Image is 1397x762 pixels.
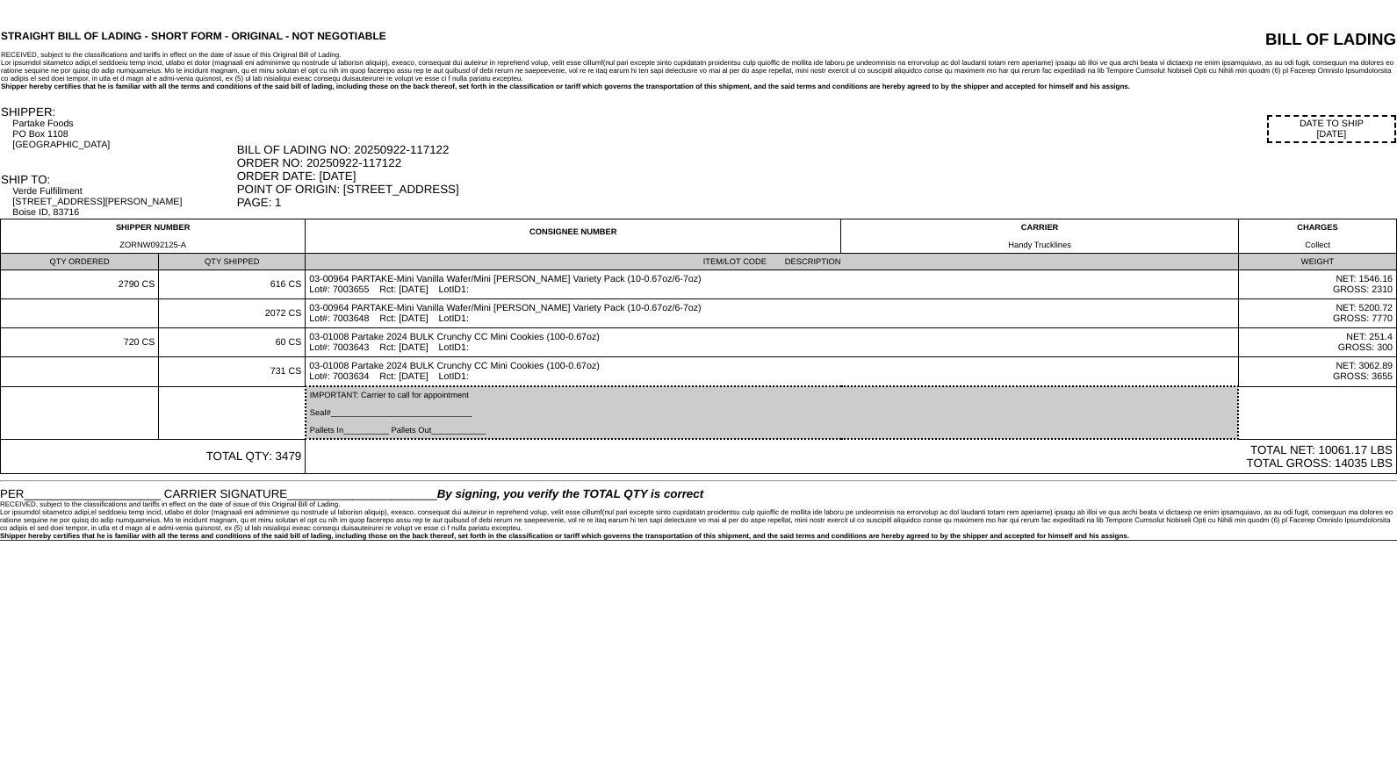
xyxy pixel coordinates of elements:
[159,270,306,299] td: 616 CS
[1,105,235,119] div: SHIPPER:
[1238,219,1396,254] td: CHARGES
[306,254,1239,270] td: ITEM/LOT CODE DESCRIPTION
[306,439,1397,474] td: TOTAL NET: 10061.17 LBS TOTAL GROSS: 14035 LBS
[306,386,1239,439] td: IMPORTANT: Carrier to call for appointment Seal#_______________________________ Pallets In_______...
[159,254,306,270] td: QTY SHIPPED
[845,241,1235,249] div: Handy Trucklines
[237,143,1396,209] div: BILL OF LADING NO: 20250922-117122 ORDER NO: 20250922-117122 ORDER DATE: [DATE] POINT OF ORIGIN: ...
[159,328,306,357] td: 60 CS
[1267,115,1396,143] div: DATE TO SHIP [DATE]
[1238,254,1396,270] td: WEIGHT
[841,219,1239,254] td: CARRIER
[1242,241,1393,249] div: Collect
[1238,270,1396,299] td: NET: 1546.16 GROSS: 2310
[1,270,159,299] td: 2790 CS
[159,357,306,387] td: 731 CS
[1,83,1396,90] div: Shipper hereby certifies that he is familiar with all the terms and conditions of the said bill o...
[159,299,306,328] td: 2072 CS
[12,119,234,150] div: Partake Foods PO Box 1108 [GEOGRAPHIC_DATA]
[4,241,301,249] div: ZORNW092125-A
[1238,357,1396,387] td: NET: 3062.89 GROSS: 3655
[1024,30,1396,49] div: BILL OF LADING
[306,299,1239,328] td: 03-00964 PARTAKE-Mini Vanilla Wafer/Mini [PERSON_NAME] Variety Pack (10-0.67oz/6-7oz) Lot#: 70036...
[1,439,306,474] td: TOTAL QTY: 3479
[12,186,234,218] div: Verde Fulfillment [STREET_ADDRESS][PERSON_NAME] Boise ID, 83716
[306,357,1239,387] td: 03-01008 Partake 2024 BULK Crunchy CC Mini Cookies (100-0.67oz) Lot#: 7003634 Rct: [DATE] LotID1:
[306,270,1239,299] td: 03-00964 PARTAKE-Mini Vanilla Wafer/Mini [PERSON_NAME] Variety Pack (10-0.67oz/6-7oz) Lot#: 70036...
[1,173,235,186] div: SHIP TO:
[1,219,306,254] td: SHIPPER NUMBER
[1238,328,1396,357] td: NET: 251.4 GROSS: 300
[1,254,159,270] td: QTY ORDERED
[437,487,703,500] span: By signing, you verify the TOTAL QTY is correct
[1,328,159,357] td: 720 CS
[306,328,1239,357] td: 03-01008 Partake 2024 BULK Crunchy CC Mini Cookies (100-0.67oz) Lot#: 7003643 Rct: [DATE] LotID1:
[1238,299,1396,328] td: NET: 5200.72 GROSS: 7770
[306,219,841,254] td: CONSIGNEE NUMBER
